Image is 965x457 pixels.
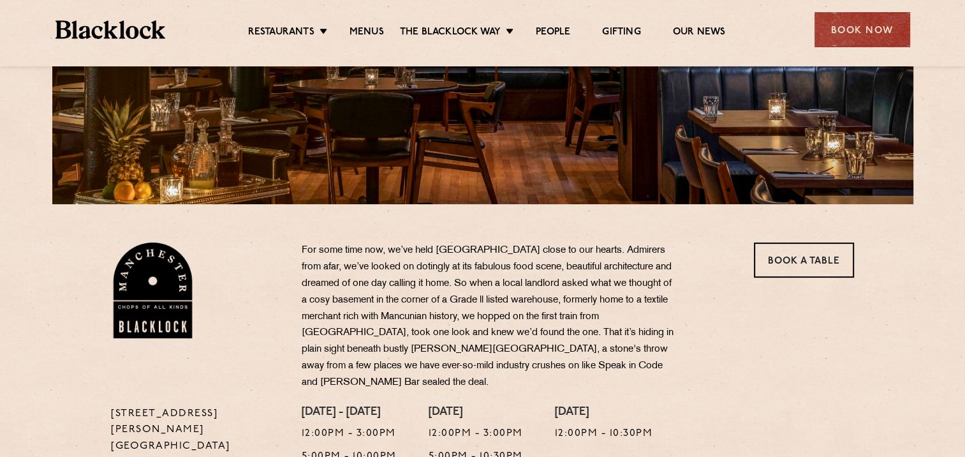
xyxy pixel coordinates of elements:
h4: [DATE] [555,406,653,420]
img: BL_Manchester_Logo-bleed.png [111,243,195,338]
a: Gifting [602,26,640,40]
div: Book Now [814,12,910,47]
p: For some time now, we’ve held [GEOGRAPHIC_DATA] close to our hearts. Admirers from afar, we’ve lo... [302,243,678,391]
a: Menus [350,26,384,40]
a: Restaurants [248,26,314,40]
a: Book a Table [754,243,854,278]
p: 12:00pm - 10:30pm [555,426,653,442]
h4: [DATE] [429,406,523,420]
h4: [DATE] - [DATE] [302,406,397,420]
p: 12:00pm - 3:00pm [429,426,523,442]
a: The Blacklock Way [400,26,501,40]
p: 12:00pm - 3:00pm [302,426,397,442]
a: People [536,26,570,40]
a: Our News [673,26,726,40]
img: BL_Textured_Logo-footer-cropped.svg [55,20,166,39]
